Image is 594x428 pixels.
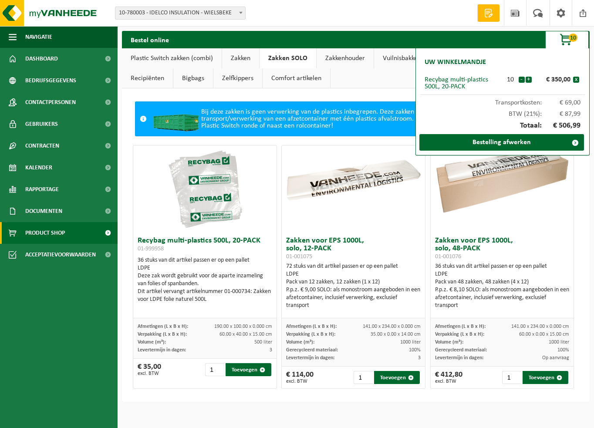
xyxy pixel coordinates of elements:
[222,48,259,68] a: Zakken
[503,76,518,83] div: 10
[138,272,272,288] div: Deze zak wordt gebruikt voor de aparte inzameling van folies of spanbanden.
[254,340,272,345] span: 500 liter
[534,76,573,83] div: € 350,00
[260,48,316,68] a: Zakken SOLO
[435,263,570,310] div: 36 stuks van dit artikel passen er op een pallet
[519,332,569,337] span: 60.00 x 0.00 x 15.00 cm
[115,7,245,19] span: 10-780003 - IDELCO INSULATION - WIELSBEKE
[435,324,486,329] span: Afmetingen (L x B x H):
[214,324,272,329] span: 190.00 x 100.00 x 0.000 cm
[542,99,581,106] span: € 69,00
[286,332,335,337] span: Verpakking (L x B x H):
[25,113,58,135] span: Gebruikers
[138,237,272,254] h3: Recybag multi-plastics 500L, 20-PACK
[151,106,201,131] img: HK-XC-20-GN-00.png
[263,68,330,88] a: Comfort artikelen
[205,363,225,376] input: 1
[138,256,272,303] div: 36 stuks van dit artikel passen er op een pallet
[435,237,570,260] h3: Zakken voor EPS 1000L, solo, 48-PACK
[286,355,334,361] span: Levertermijn in dagen:
[569,34,577,42] span: 10
[363,324,421,329] span: 141.00 x 234.00 x 0.000 cm
[431,145,574,217] img: 01-001076
[138,340,166,345] span: Volume (m³):
[151,102,559,136] div: Bij deze zakken is geen verwerking van de plastics inbegrepen. Deze zakken zijn bedoeld om aan te...
[418,355,421,361] span: 3
[138,324,188,329] span: Afmetingen (L x B x H):
[25,179,59,200] span: Rapportage
[286,263,421,310] div: 72 stuks van dit artikel passen er op een pallet
[286,324,337,329] span: Afmetingen (L x B x H):
[435,371,462,384] div: € 412,80
[122,68,173,88] a: Recipiënten
[435,340,463,345] span: Volume (m³):
[435,253,461,260] span: 01-001076
[138,371,161,376] span: excl. BTW
[526,77,532,83] button: +
[162,145,249,233] img: 01-999958
[286,237,421,260] h3: Zakken voor EPS 1000L, solo, 12-PACK
[542,122,581,130] span: € 506,99
[173,68,213,88] a: Bigbags
[226,363,271,376] button: Toevoegen
[122,31,178,48] h2: Bestel online
[286,371,314,384] div: € 114,00
[435,278,570,286] div: Pack van 48 zakken, 48 zakken (4 x 12)
[286,379,314,384] span: excl. BTW
[138,288,272,303] div: Dit artikel vervangt artikelnummer 01-000734: Zakken voor LDPE folie naturel 500L
[138,332,187,337] span: Verpakking (L x B x H):
[409,347,421,353] span: 100%
[435,379,462,384] span: excl. BTW
[542,111,581,118] span: € 87,99
[25,26,52,48] span: Navigatie
[435,270,570,278] div: LDPE
[122,48,222,68] a: Plastic Switch zakken (combi)
[286,340,314,345] span: Volume (m³):
[317,48,374,68] a: Zakkenhouder
[435,347,487,353] span: Gerecycleerd materiaal:
[138,347,186,353] span: Levertermijn in dagen:
[435,332,484,337] span: Verpakking (L x B x H):
[549,340,569,345] span: 1000 liter
[425,76,503,90] div: Recybag multi-plastics 500L, 20-PACK
[420,118,585,134] div: Totaal:
[286,270,421,278] div: LDPE
[511,324,569,329] span: 141.00 x 234.00 x 0.000 cm
[286,347,338,353] span: Gerecycleerd materiaal:
[435,355,483,361] span: Levertermijn in dagen:
[286,278,421,286] div: Pack van 12 zakken, 12 zakken (1 x 12)
[371,332,421,337] span: 35.00 x 0.00 x 14.00 cm
[25,244,96,266] span: Acceptatievoorwaarden
[435,286,570,310] div: P.p.z. € 8,10 SOLO: als monostroom aangeboden in een afzetcontainer, inclusief verwerking, exclus...
[286,253,312,260] span: 01-001075
[519,77,525,83] button: -
[270,347,272,353] span: 3
[25,157,52,179] span: Kalender
[374,371,420,384] button: Toevoegen
[25,91,76,113] span: Contactpersonen
[25,135,59,157] span: Contracten
[374,48,430,68] a: Vuilnisbakken
[25,200,62,222] span: Documenten
[502,371,522,384] input: 1
[542,355,569,361] span: Op aanvraag
[219,332,272,337] span: 60.00 x 40.00 x 15.00 cm
[420,53,490,72] h2: Uw winkelmandje
[354,371,373,384] input: 1
[213,68,262,88] a: Zelfkippers
[557,347,569,353] span: 100%
[115,7,246,20] span: 10-780003 - IDELCO INSULATION - WIELSBEKE
[25,48,58,70] span: Dashboard
[286,286,421,310] div: P.p.z. € 9,00 SOLO: als monostroom aangeboden in een afzetcontainer, inclusief verwerking, exclus...
[420,106,585,118] div: BTW (21%):
[282,145,425,217] img: 01-001075
[545,31,589,48] button: 10
[25,222,65,244] span: Product Shop
[420,95,585,106] div: Transportkosten:
[419,134,584,151] a: Bestelling afwerken
[400,340,421,345] span: 1000 liter
[138,264,272,272] div: LDPE
[573,77,579,83] button: x
[25,70,76,91] span: Bedrijfsgegevens
[523,371,568,384] button: Toevoegen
